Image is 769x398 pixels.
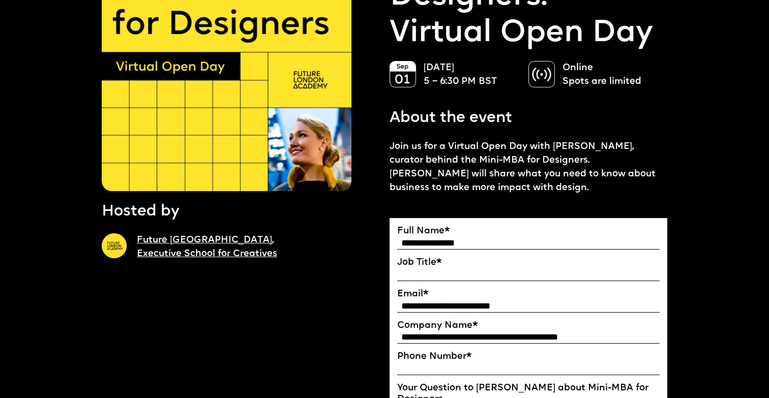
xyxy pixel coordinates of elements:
[137,235,277,259] a: Future [GEOGRAPHIC_DATA],Executive School for Creatives
[390,140,667,195] p: Join us for a Virtual Open Day with [PERSON_NAME], curator behind the Mini-MBA for Designers. [PE...
[397,257,660,268] label: Job Title
[563,61,641,88] p: Online Spots are limited
[397,226,660,237] label: Full Name
[102,233,127,258] img: A yellow circle with Future London Academy logo
[424,61,497,88] p: [DATE] 5 – 6:30 PM BST
[397,320,660,331] label: Company Name
[397,289,660,300] label: Email
[390,108,512,129] p: About the event
[397,351,660,362] label: Phone Number
[102,201,180,223] p: Hosted by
